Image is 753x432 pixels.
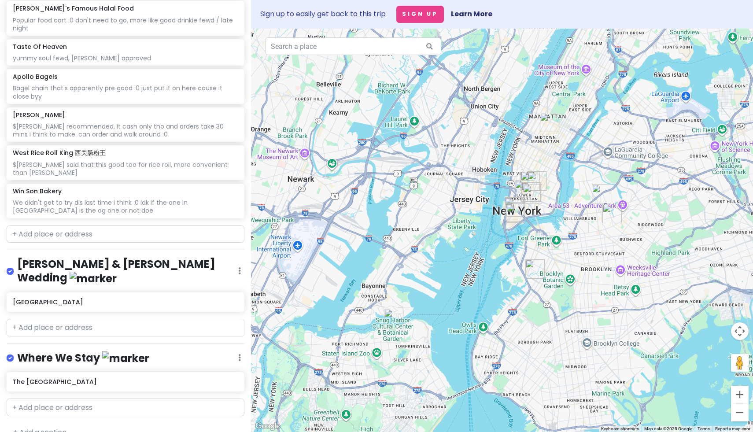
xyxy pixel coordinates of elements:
div: Yi Ji Shi Mo [521,182,541,202]
button: Map camera controls [731,322,749,340]
div: Taste Of Heaven [592,184,611,203]
h6: Apollo Bagels [13,73,58,81]
h6: The [GEOGRAPHIC_DATA] [13,378,238,386]
div: Adel's Famous Halal Food [540,113,559,132]
div: Apollo Bagels [506,197,525,216]
div: SEY Coffee [602,204,622,223]
div: Simpl Coffee [505,197,524,217]
h6: Win Son Bakery [13,187,62,195]
a: Learn More [451,9,492,19]
h6: [PERSON_NAME] [13,111,65,119]
button: Sign Up [396,6,444,23]
div: Black Fox Coffee [506,202,525,222]
a: Open this area in Google Maps (opens a new window) [253,421,282,432]
button: Zoom out [731,404,749,421]
div: The Wall Street Hotel [506,203,525,223]
img: marker [70,272,117,285]
button: Drag Pegman onto the map to open Street View [731,354,749,372]
div: La Cabra [520,172,540,191]
a: Terms (opens in new tab) [698,426,710,431]
img: Google [253,421,282,432]
h6: [GEOGRAPHIC_DATA] [13,298,238,306]
h6: [PERSON_NAME]'s Famous Halal Food [13,4,134,12]
h6: West Rice Roll King 西关肠粉王 [13,149,106,157]
div: We didn't get to try dis last time i think :0 idk if the one in [GEOGRAPHIC_DATA] is the og one o... [13,199,238,214]
div: $[PERSON_NAME] said that this good too for rice roll, more convenient than [PERSON_NAME] [13,161,238,177]
div: Snug Harbor Cultural Center & Botanical Garden [384,309,403,328]
div: $[PERSON_NAME] recommended, it cash only tho and orders take 30 mins i think to make. can order a... [13,122,238,138]
div: yummy soul fewd, [PERSON_NAME] approved [13,54,238,62]
h4: Where We Stay [17,351,149,366]
div: Bagel chain that's apparently pre good :0 just put it on here cause it close byy [13,84,238,100]
div: West Rice Roll King 西关肠粉王 [523,184,542,203]
img: marker [102,351,149,365]
div: Popular food cart :0 don't need to go, more like good drinkie fewd / late night [13,16,238,32]
div: Manjul Coffee & Clothing [515,180,534,199]
input: + Add place or address [7,399,244,416]
span: Map data ©2025 Google [644,426,692,431]
h6: Taste Of Heaven [13,43,67,51]
input: Search a place [265,37,441,55]
input: + Add place or address [7,319,244,336]
button: Keyboard shortcuts [601,426,639,432]
input: + Add place or address [7,225,244,243]
a: Report a map error [715,426,750,431]
button: Zoom in [731,386,749,403]
div: Win Son Bakery [528,171,547,191]
div: Principles GI Coffee House [525,259,545,279]
h4: [PERSON_NAME] & [PERSON_NAME] Wedding [17,257,238,285]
